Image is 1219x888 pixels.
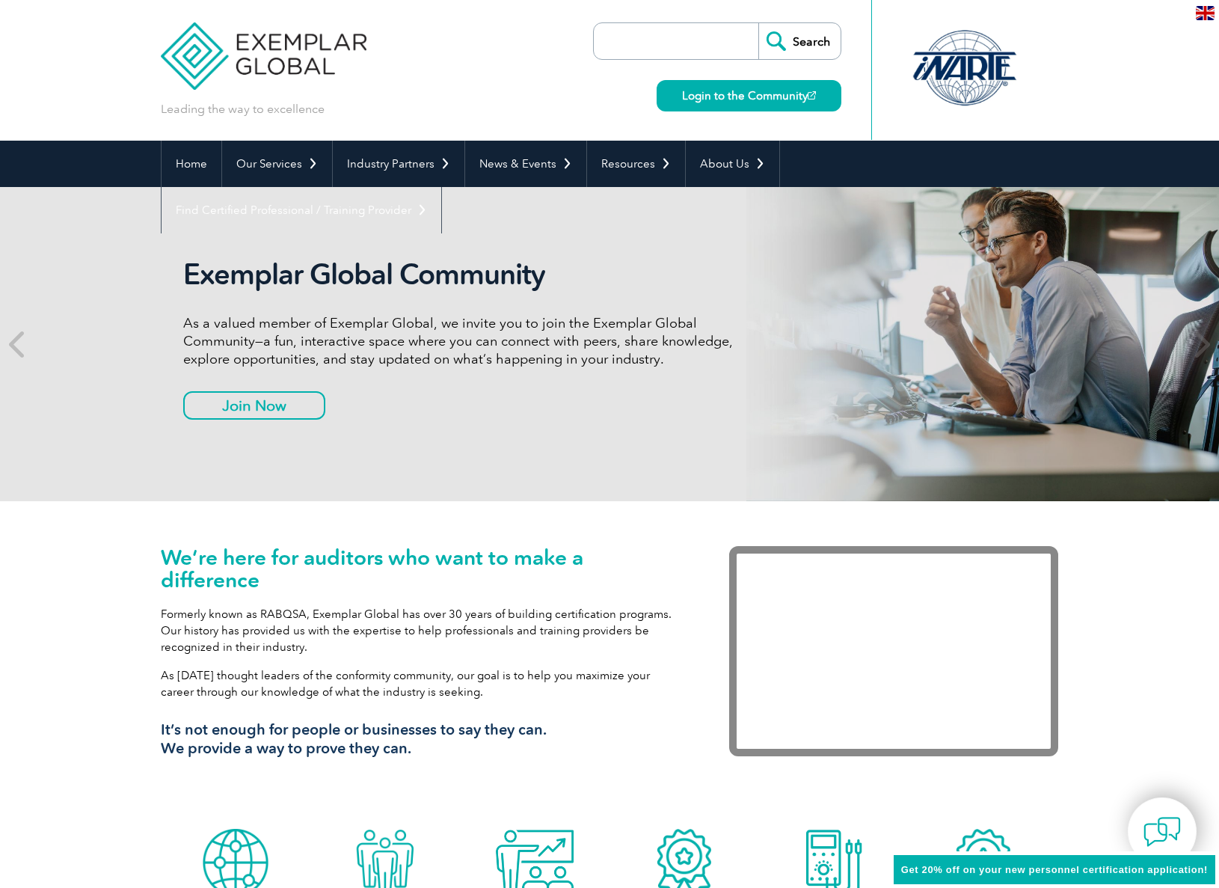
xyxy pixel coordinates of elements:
[1143,813,1181,851] img: contact-chat.png
[808,91,816,99] img: open_square.png
[333,141,464,187] a: Industry Partners
[161,546,684,591] h1: We’re here for auditors who want to make a difference
[657,80,841,111] a: Login to the Community
[465,141,586,187] a: News & Events
[183,314,744,368] p: As a valued member of Exemplar Global, we invite you to join the Exemplar Global Community—a fun,...
[1196,6,1215,20] img: en
[161,720,684,758] h3: It’s not enough for people or businesses to say they can. We provide a way to prove they can.
[161,606,684,655] p: Formerly known as RABQSA, Exemplar Global has over 30 years of building certification programs. O...
[183,391,325,420] a: Join Now
[222,141,332,187] a: Our Services
[729,546,1058,756] iframe: Exemplar Global: Working together to make a difference
[901,864,1208,875] span: Get 20% off on your new personnel certification application!
[162,187,441,233] a: Find Certified Professional / Training Provider
[161,667,684,700] p: As [DATE] thought leaders of the conformity community, our goal is to help you maximize your care...
[758,23,841,59] input: Search
[183,257,744,292] h2: Exemplar Global Community
[162,141,221,187] a: Home
[161,101,325,117] p: Leading the way to excellence
[587,141,685,187] a: Resources
[686,141,779,187] a: About Us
